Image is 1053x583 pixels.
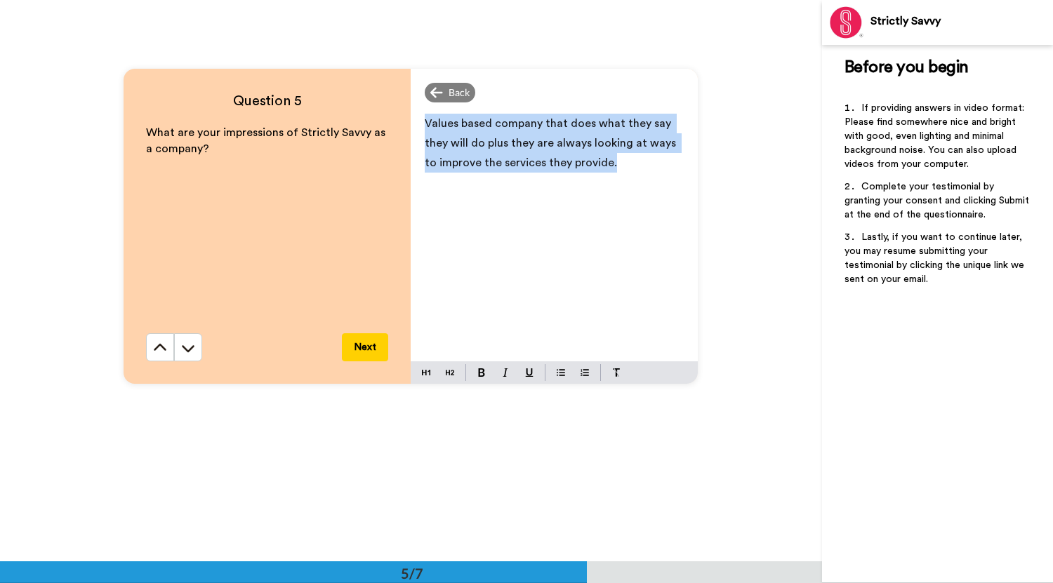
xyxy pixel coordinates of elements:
div: 5/7 [378,563,446,583]
h4: Question 5 [146,91,388,111]
span: Lastly, if you want to continue later, you may resume submitting your testimonial by clicking the... [845,232,1027,284]
div: Back [425,83,475,102]
button: Next [342,333,388,361]
img: bold-mark.svg [478,368,485,377]
span: Before you begin [845,59,969,76]
div: Strictly Savvy [870,15,1052,28]
img: clear-format.svg [612,368,621,377]
img: heading-one-block.svg [422,367,430,378]
span: Values based company that does what they say they will do plus they are always looking at ways to... [425,118,679,168]
img: bulleted-block.svg [557,367,565,378]
img: heading-two-block.svg [446,367,454,378]
img: underline-mark.svg [525,368,534,377]
span: Complete your testimonial by granting your consent and clicking Submit at the end of the question... [845,182,1032,220]
img: Profile Image [830,6,863,39]
img: numbered-block.svg [581,367,589,378]
img: italic-mark.svg [503,368,508,377]
span: If providing answers in video format: Please find somewhere nice and bright with good, even light... [845,103,1027,169]
span: Back [449,86,470,100]
span: What are your impressions of Strictly Savvy as a company? [146,127,388,154]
